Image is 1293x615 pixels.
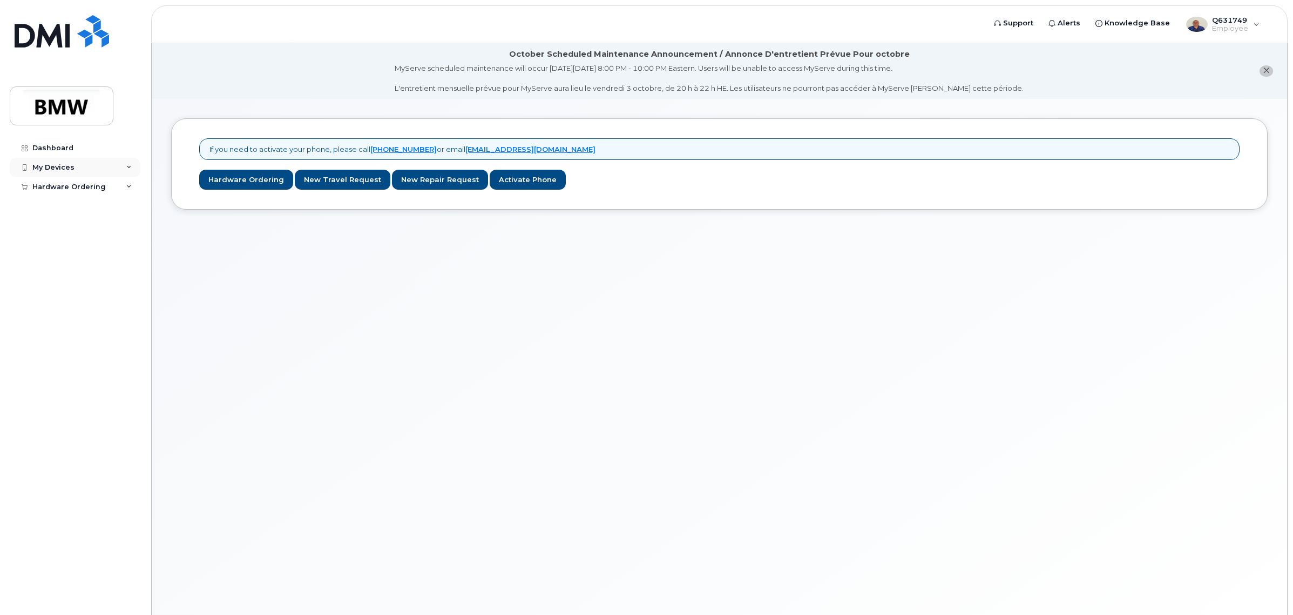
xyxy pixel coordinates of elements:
[509,49,910,60] div: October Scheduled Maintenance Announcement / Annonce D'entretient Prévue Pour octobre
[465,145,595,153] a: [EMAIL_ADDRESS][DOMAIN_NAME]
[395,63,1024,93] div: MyServe scheduled maintenance will occur [DATE][DATE] 8:00 PM - 10:00 PM Eastern. Users will be u...
[199,170,293,190] a: Hardware Ordering
[1260,65,1273,77] button: close notification
[490,170,566,190] a: Activate Phone
[209,144,595,155] p: If you need to activate your phone, please call or email
[1246,568,1285,607] iframe: Messenger Launcher
[392,170,488,190] a: New Repair Request
[295,170,390,190] a: New Travel Request
[370,145,437,153] a: [PHONE_NUMBER]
